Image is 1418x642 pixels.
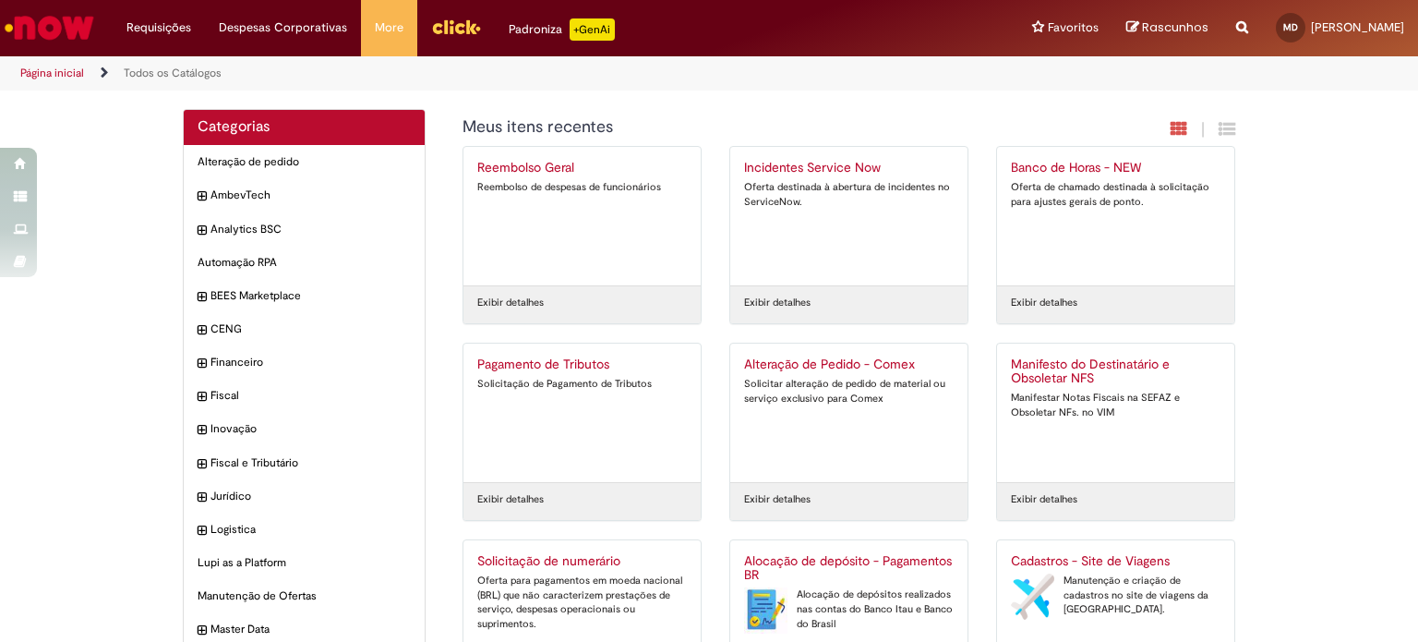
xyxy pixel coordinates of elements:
a: Exibir detalhes [477,296,544,310]
div: Oferta para pagamentos em moeda nacional (BRL) que não caracterizem prestações de serviço, despes... [477,574,687,632]
div: expandir categoria Fiscal e Tributário Fiscal e Tributário [184,446,425,480]
div: Reembolso de despesas de funcionários [477,180,687,195]
div: expandir categoria AmbevTech AmbevTech [184,178,425,212]
div: Solicitar alteração de pedido de material ou serviço exclusivo para Comex [744,377,954,406]
div: expandir categoria BEES Marketplace BEES Marketplace [184,279,425,313]
a: Todos os Catálogos [124,66,222,80]
a: Manifesto do Destinatário e Obsoletar NFS Manifestar Notas Fiscais na SEFAZ e Obsoletar NFs. no VIM [997,344,1234,482]
h2: Categorias [198,119,411,136]
span: More [375,18,403,37]
i: expandir categoria Master Data [198,622,206,640]
div: Alteração de pedido [184,145,425,179]
span: Favoritos [1048,18,1099,37]
span: Rascunhos [1142,18,1208,36]
img: ServiceNow [2,9,97,46]
span: | [1201,119,1205,140]
span: Inovação [210,421,411,437]
div: Manutenção de Ofertas [184,579,425,613]
a: Exibir detalhes [1011,296,1077,310]
i: expandir categoria Analytics BSC [198,222,206,240]
h2: Alocação de depósito - Pagamentos BR [744,554,954,584]
i: expandir categoria Fiscal [198,388,206,406]
span: Despesas Corporativas [219,18,347,37]
span: Master Data [210,622,411,637]
div: Lupi as a Platform [184,546,425,580]
i: Exibição em cartão [1171,120,1187,138]
a: Exibir detalhes [744,492,811,507]
a: Incidentes Service Now Oferta destinada à abertura de incidentes no ServiceNow. [730,147,967,285]
a: Exibir detalhes [477,492,544,507]
a: Banco de Horas - NEW Oferta de chamado destinada à solicitação para ajustes gerais de ponto. [997,147,1234,285]
span: BEES Marketplace [210,288,411,304]
span: Requisições [126,18,191,37]
h2: Reembolso Geral [477,161,687,176]
span: Fiscal e Tributário [210,455,411,471]
span: Jurídico [210,489,411,504]
h1: {"description":"","title":"Meus itens recentes"} Categoria [463,118,1036,137]
i: expandir categoria Inovação [198,421,206,440]
a: Rascunhos [1126,19,1208,37]
span: Logistica [210,522,411,538]
div: expandir categoria Analytics BSC Analytics BSC [184,212,425,247]
div: expandir categoria Financeiro Financeiro [184,345,425,380]
a: Pagamento de Tributos Solicitação de Pagamento de Tributos [463,344,701,482]
div: Padroniza [509,18,615,41]
img: Alocação de depósito - Pagamentos BR [744,587,787,634]
h2: Manifesto do Destinatário e Obsoletar NFS [1011,357,1220,387]
div: expandir categoria Logistica Logistica [184,513,425,547]
i: expandir categoria CENG [198,321,206,340]
div: expandir categoria Fiscal Fiscal [184,379,425,413]
span: Manutenção de Ofertas [198,588,411,604]
span: CENG [210,321,411,337]
a: Reembolso Geral Reembolso de despesas de funcionários [463,147,701,285]
a: Página inicial [20,66,84,80]
h2: Incidentes Service Now [744,161,954,176]
span: Fiscal [210,388,411,404]
a: Alteração de Pedido - Comex Solicitar alteração de pedido de material ou serviço exclusivo para C... [730,344,967,482]
span: [PERSON_NAME] [1311,19,1404,35]
i: expandir categoria Logistica [198,522,206,540]
h2: Pagamento de Tributos [477,357,687,372]
div: Oferta de chamado destinada à solicitação para ajustes gerais de ponto. [1011,180,1220,209]
div: Automação RPA [184,246,425,280]
a: Exibir detalhes [744,296,811,310]
h2: Solicitação de numerário [477,554,687,569]
img: Cadastros - Site de Viagens [1011,574,1054,620]
div: Solicitação de Pagamento de Tributos [477,377,687,392]
i: expandir categoria BEES Marketplace [198,288,206,307]
i: Exibição de grade [1219,120,1235,138]
div: expandir categoria Jurídico Jurídico [184,479,425,514]
div: expandir categoria Inovação Inovação [184,412,425,446]
i: expandir categoria Fiscal e Tributário [198,455,206,474]
div: Alocação de depósitos realizados nas contas do Banco Itau e Banco do Brasil [744,587,954,631]
a: Exibir detalhes [1011,492,1077,507]
span: MD [1283,21,1298,33]
img: click_logo_yellow_360x200.png [431,13,481,41]
div: Manutenção e criação de cadastros no site de viagens da [GEOGRAPHIC_DATA]. [1011,574,1220,617]
h2: Cadastros - Site de Viagens [1011,554,1220,569]
i: expandir categoria Financeiro [198,355,206,373]
p: +GenAi [570,18,615,41]
span: Lupi as a Platform [198,555,411,571]
span: Automação RPA [198,255,411,271]
h2: Alteração de Pedido - Comex [744,357,954,372]
i: expandir categoria Jurídico [198,489,206,507]
span: Alteração de pedido [198,154,411,170]
span: AmbevTech [210,188,411,203]
span: Analytics BSC [210,222,411,237]
i: expandir categoria AmbevTech [198,188,206,206]
span: Financeiro [210,355,411,370]
div: Oferta destinada à abertura de incidentes no ServiceNow. [744,180,954,209]
div: expandir categoria CENG CENG [184,312,425,346]
h2: Banco de Horas - NEW [1011,161,1220,176]
div: Manifestar Notas Fiscais na SEFAZ e Obsoletar NFs. no VIM [1011,391,1220,419]
ul: Trilhas de página [14,56,931,91]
